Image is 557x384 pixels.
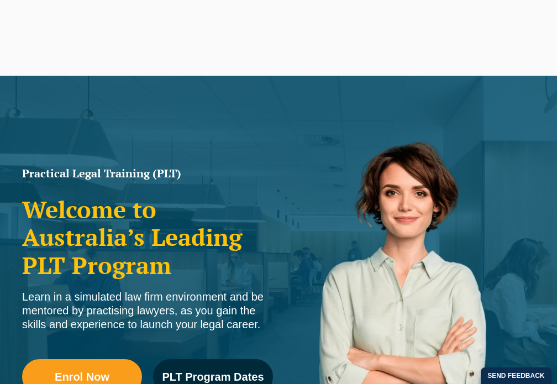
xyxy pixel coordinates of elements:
div: Learn in a simulated law firm environment and be mentored by practising lawyers, as you gain the ... [22,290,273,332]
h1: Practical Legal Training (PLT) [22,168,273,179]
h2: Welcome to Australia’s Leading PLT Program [22,196,273,279]
span: PLT Program Dates [162,371,264,382]
span: Enrol Now [55,371,109,382]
